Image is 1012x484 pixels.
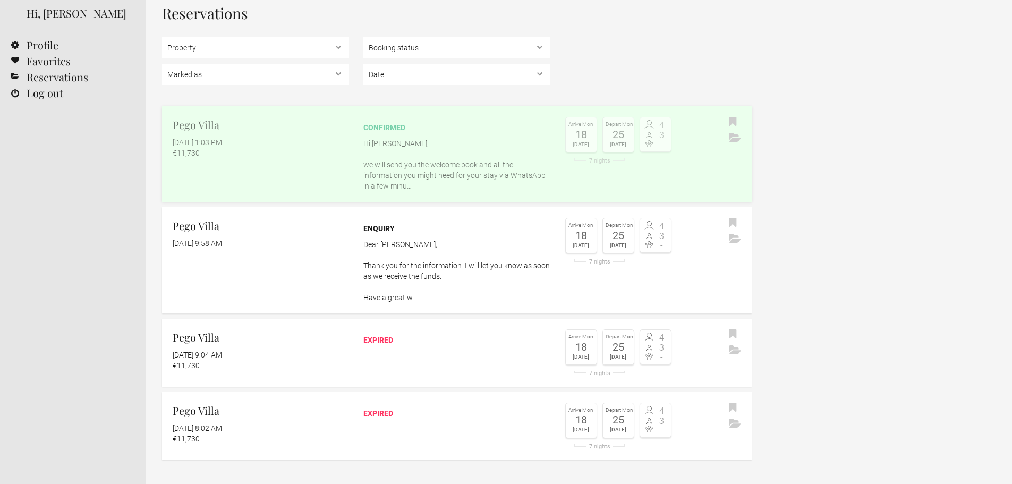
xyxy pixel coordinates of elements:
[568,342,594,352] div: 18
[606,406,631,415] div: Depart Mon
[656,232,668,241] span: 3
[726,114,739,130] button: Bookmark
[162,319,752,387] a: Pego Villa [DATE] 9:04 AM €11,730 expired Arrive Mon 18 [DATE] Depart Mon 25 [DATE] 7 nights 4 3 -
[27,5,130,21] div: Hi, [PERSON_NAME]
[568,352,594,362] div: [DATE]
[606,129,631,140] div: 25
[606,230,631,241] div: 25
[162,106,752,202] a: Pego Villa [DATE] 1:03 PM €11,730 confirmed Hi [PERSON_NAME], we will send you the welcome book a...
[173,435,200,443] flynt-currency: €11,730
[606,120,631,129] div: Depart Mon
[568,140,594,149] div: [DATE]
[656,121,668,130] span: 4
[726,416,744,432] button: Archive
[173,218,349,234] h2: Pego Villa
[568,425,594,435] div: [DATE]
[606,140,631,149] div: [DATE]
[656,140,668,149] span: -
[565,259,634,265] div: 7 nights
[363,122,550,133] div: confirmed
[173,351,222,359] flynt-date-display: [DATE] 9:04 AM
[363,335,550,345] div: expired
[173,424,222,432] flynt-date-display: [DATE] 8:02 AM
[565,158,634,164] div: 7 nights
[656,241,668,250] span: -
[726,400,739,416] button: Bookmark
[606,221,631,230] div: Depart Mon
[656,334,668,342] span: 4
[606,352,631,362] div: [DATE]
[606,333,631,342] div: Depart Mon
[606,241,631,250] div: [DATE]
[656,344,668,352] span: 3
[726,130,744,146] button: Archive
[568,414,594,425] div: 18
[363,37,550,58] select: , ,
[173,329,349,345] h2: Pego Villa
[568,406,594,415] div: Arrive Mon
[363,64,550,85] select: ,
[173,117,349,133] h2: Pego Villa
[565,370,634,376] div: 7 nights
[726,343,744,359] button: Archive
[162,64,349,85] select: , , ,
[173,138,222,147] flynt-date-display: [DATE] 1:03 PM
[568,241,594,250] div: [DATE]
[162,207,752,313] a: Pego Villa [DATE] 9:58 AM Enquiry Dear [PERSON_NAME], Thank you for the information. I will let y...
[173,403,349,419] h2: Pego Villa
[363,138,550,191] p: Hi [PERSON_NAME], we will send you the welcome book and all the information you might need for yo...
[656,407,668,415] span: 4
[363,408,550,419] div: expired
[565,444,634,449] div: 7 nights
[656,417,668,426] span: 3
[606,414,631,425] div: 25
[568,333,594,342] div: Arrive Mon
[568,129,594,140] div: 18
[656,353,668,361] span: -
[606,342,631,352] div: 25
[726,215,739,231] button: Bookmark
[656,426,668,434] span: -
[173,239,222,248] flynt-date-display: [DATE] 9:58 AM
[606,425,631,435] div: [DATE]
[568,221,594,230] div: Arrive Mon
[656,131,668,140] span: 3
[568,120,594,129] div: Arrive Mon
[568,230,594,241] div: 18
[162,5,752,21] h1: Reservations
[726,231,744,247] button: Archive
[363,223,550,234] div: Enquiry
[173,361,200,370] flynt-currency: €11,730
[656,222,668,231] span: 4
[363,239,550,303] p: Dear [PERSON_NAME], Thank you for the information. I will let you know as soon as we receive the ...
[173,149,200,157] flynt-currency: €11,730
[162,392,752,460] a: Pego Villa [DATE] 8:02 AM €11,730 expired Arrive Mon 18 [DATE] Depart Mon 25 [DATE] 7 nights 4 3 -
[726,327,739,343] button: Bookmark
